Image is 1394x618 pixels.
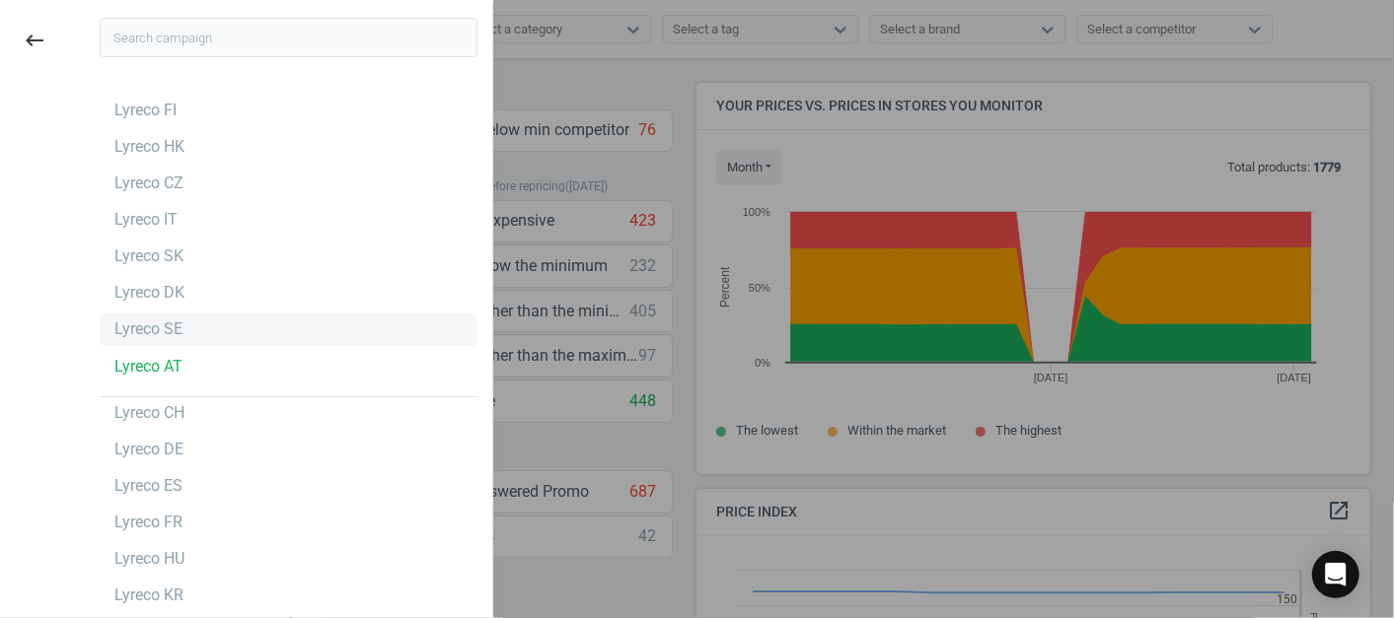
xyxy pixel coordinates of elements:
[100,18,477,57] input: Search campaign
[1312,551,1359,598] div: Open Intercom Messenger
[114,512,183,533] div: Lyreco FR
[114,318,183,340] div: Lyreco SE
[114,172,183,194] div: Lyreco CZ
[114,100,177,121] div: Lyreco FI
[114,245,183,267] div: Lyreco SK
[114,209,178,231] div: Lyreco IT
[114,439,183,460] div: Lyreco DE
[114,584,183,606] div: Lyreco KR
[114,402,184,424] div: Lyreco CH
[114,136,184,158] div: Lyreco HK
[114,282,184,304] div: Lyreco DK
[114,475,183,497] div: Lyreco ES
[114,356,183,378] div: Lyreco AT
[114,548,184,570] div: Lyreco HU
[23,29,46,52] i: keyboard_backspace
[12,18,57,64] button: keyboard_backspace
